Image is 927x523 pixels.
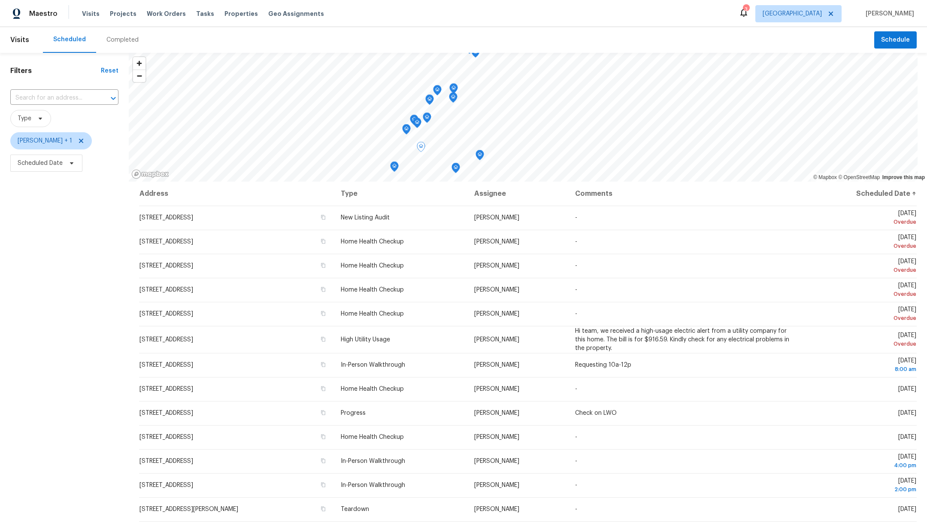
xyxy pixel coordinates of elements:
[808,340,916,348] div: Overdue
[341,239,404,245] span: Home Health Checkup
[334,182,468,206] th: Type
[808,485,916,494] div: 2:00 pm
[838,174,880,180] a: OpenStreetMap
[423,113,431,126] div: Map marker
[474,215,519,221] span: [PERSON_NAME]
[341,482,405,488] span: In-Person Walkthrough
[575,311,577,317] span: -
[402,124,411,137] div: Map marker
[808,266,916,274] div: Overdue
[575,239,577,245] span: -
[881,35,910,46] span: Schedule
[10,67,101,75] h1: Filters
[575,410,617,416] span: Check on LWO
[129,53,918,182] canvas: Map
[319,286,327,293] button: Copy Address
[862,9,914,18] span: [PERSON_NAME]
[808,283,916,298] span: [DATE]
[808,478,916,494] span: [DATE]
[341,362,405,368] span: In-Person Walkthrough
[471,47,480,61] div: Map marker
[268,9,324,18] span: Geo Assignments
[808,332,916,348] span: [DATE]
[898,506,916,512] span: [DATE]
[808,210,916,226] span: [DATE]
[341,458,405,464] span: In-Person Walkthrough
[196,11,214,17] span: Tasks
[341,337,390,343] span: High Utility Usage
[18,159,63,167] span: Scheduled Date
[575,215,577,221] span: -
[319,505,327,513] button: Copy Address
[319,481,327,489] button: Copy Address
[18,137,72,145] span: [PERSON_NAME] + 1
[898,410,916,416] span: [DATE]
[425,94,434,108] div: Map marker
[106,36,139,44] div: Completed
[474,458,519,464] span: [PERSON_NAME]
[467,182,568,206] th: Assignee
[319,433,327,441] button: Copy Address
[808,365,916,374] div: 8:00 am
[319,213,327,221] button: Copy Address
[808,290,916,298] div: Overdue
[53,35,86,44] div: Scheduled
[319,261,327,269] button: Copy Address
[575,287,577,293] span: -
[449,83,458,97] div: Map marker
[341,287,404,293] span: Home Health Checkup
[341,311,404,317] span: Home Health Checkup
[474,386,519,392] span: [PERSON_NAME]
[139,215,193,221] span: [STREET_ADDRESS]
[476,150,484,163] div: Map marker
[341,263,404,269] span: Home Health Checkup
[110,9,136,18] span: Projects
[474,287,519,293] span: [PERSON_NAME]
[743,5,749,14] div: 3
[341,434,404,440] span: Home Health Checkup
[341,410,366,416] span: Progress
[101,67,118,75] div: Reset
[107,92,119,104] button: Open
[390,161,399,175] div: Map marker
[341,506,369,512] span: Teardown
[29,9,58,18] span: Maestro
[808,454,916,470] span: [DATE]
[139,482,193,488] span: [STREET_ADDRESS]
[575,328,789,351] span: Hi team, we received a high-usage electric alert from a utility company for this home. The bill i...
[575,362,631,368] span: Requesting 10a-12p
[319,361,327,368] button: Copy Address
[808,461,916,470] div: 4:00 pm
[763,9,822,18] span: [GEOGRAPHIC_DATA]
[808,358,916,374] span: [DATE]
[474,263,519,269] span: [PERSON_NAME]
[474,410,519,416] span: [PERSON_NAME]
[575,386,577,392] span: -
[568,182,802,206] th: Comments
[139,386,193,392] span: [STREET_ADDRESS]
[575,482,577,488] span: -
[341,386,404,392] span: Home Health Checkup
[139,434,193,440] span: [STREET_ADDRESS]
[139,263,193,269] span: [STREET_ADDRESS]
[575,458,577,464] span: -
[319,409,327,417] button: Copy Address
[133,57,145,70] button: Zoom in
[139,311,193,317] span: [STREET_ADDRESS]
[139,239,193,245] span: [STREET_ADDRESS]
[575,263,577,269] span: -
[133,70,145,82] button: Zoom out
[449,92,457,106] div: Map marker
[18,114,31,123] span: Type
[139,458,193,464] span: [STREET_ADDRESS]
[433,85,442,98] div: Map marker
[474,337,519,343] span: [PERSON_NAME]
[801,182,917,206] th: Scheduled Date ↑
[808,234,916,250] span: [DATE]
[474,239,519,245] span: [PERSON_NAME]
[882,174,925,180] a: Improve this map
[898,434,916,440] span: [DATE]
[82,9,100,18] span: Visits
